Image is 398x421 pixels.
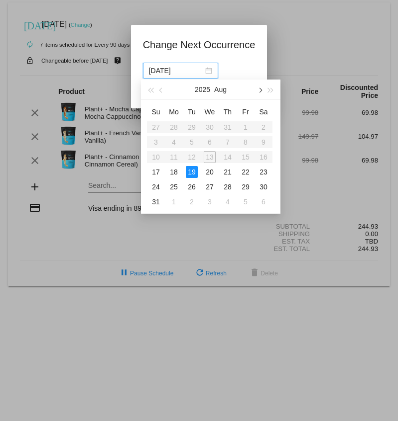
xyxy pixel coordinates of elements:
td: 8/28/2025 [219,179,237,194]
td: 8/25/2025 [165,179,183,194]
div: 17 [150,166,162,178]
div: 4 [222,196,234,208]
button: Previous month (PageUp) [156,80,167,99]
input: Select date [149,65,203,76]
button: Next year (Control + right) [265,80,276,99]
div: 25 [168,181,180,193]
td: 8/24/2025 [147,179,165,194]
div: 29 [240,181,252,193]
td: 8/23/2025 [255,165,272,179]
td: 9/4/2025 [219,194,237,209]
div: 22 [240,166,252,178]
td: 8/29/2025 [237,179,255,194]
td: 8/26/2025 [183,179,201,194]
div: 5 [240,196,252,208]
td: 9/5/2025 [237,194,255,209]
th: Fri [237,104,255,120]
th: Thu [219,104,237,120]
div: 27 [204,181,216,193]
div: 24 [150,181,162,193]
td: 9/1/2025 [165,194,183,209]
td: 9/3/2025 [201,194,219,209]
div: 6 [258,196,269,208]
td: 9/6/2025 [255,194,272,209]
div: 23 [258,166,269,178]
div: 30 [258,181,269,193]
td: 9/2/2025 [183,194,201,209]
td: 8/19/2025 [183,165,201,179]
td: 8/31/2025 [147,194,165,209]
th: Tue [183,104,201,120]
td: 8/27/2025 [201,179,219,194]
h1: Change Next Occurrence [143,37,256,53]
td: 8/17/2025 [147,165,165,179]
td: 8/18/2025 [165,165,183,179]
th: Mon [165,104,183,120]
th: Wed [201,104,219,120]
div: 31 [150,196,162,208]
td: 8/20/2025 [201,165,219,179]
td: 8/22/2025 [237,165,255,179]
button: 2025 [195,80,210,99]
div: 26 [186,181,198,193]
div: 3 [204,196,216,208]
th: Sat [255,104,272,120]
div: 21 [222,166,234,178]
div: 18 [168,166,180,178]
td: 8/30/2025 [255,179,272,194]
div: 20 [204,166,216,178]
div: 1 [168,196,180,208]
th: Sun [147,104,165,120]
div: 19 [186,166,198,178]
button: Next month (PageDown) [254,80,265,99]
div: 2 [186,196,198,208]
div: 28 [222,181,234,193]
td: 8/21/2025 [219,165,237,179]
button: Aug [214,80,227,99]
button: Last year (Control + left) [145,80,156,99]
